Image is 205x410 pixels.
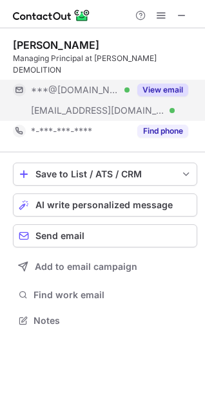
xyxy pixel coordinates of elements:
[137,84,188,96] button: Reveal Button
[13,53,197,76] div: Managing Principal at [PERSON_NAME] DEMOLITION
[31,84,120,96] span: ***@[DOMAIN_NAME]
[31,105,165,116] span: [EMAIL_ADDRESS][DOMAIN_NAME]
[13,224,197,247] button: Send email
[34,289,192,301] span: Find work email
[13,312,197,330] button: Notes
[13,286,197,304] button: Find work email
[34,315,192,326] span: Notes
[13,163,197,186] button: save-profile-one-click
[35,262,137,272] span: Add to email campaign
[35,231,84,241] span: Send email
[13,39,99,51] div: [PERSON_NAME]
[13,193,197,217] button: AI write personalized message
[13,8,90,23] img: ContactOut v5.3.10
[35,169,175,179] div: Save to List / ATS / CRM
[35,200,173,210] span: AI write personalized message
[13,255,197,278] button: Add to email campaign
[137,125,188,138] button: Reveal Button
